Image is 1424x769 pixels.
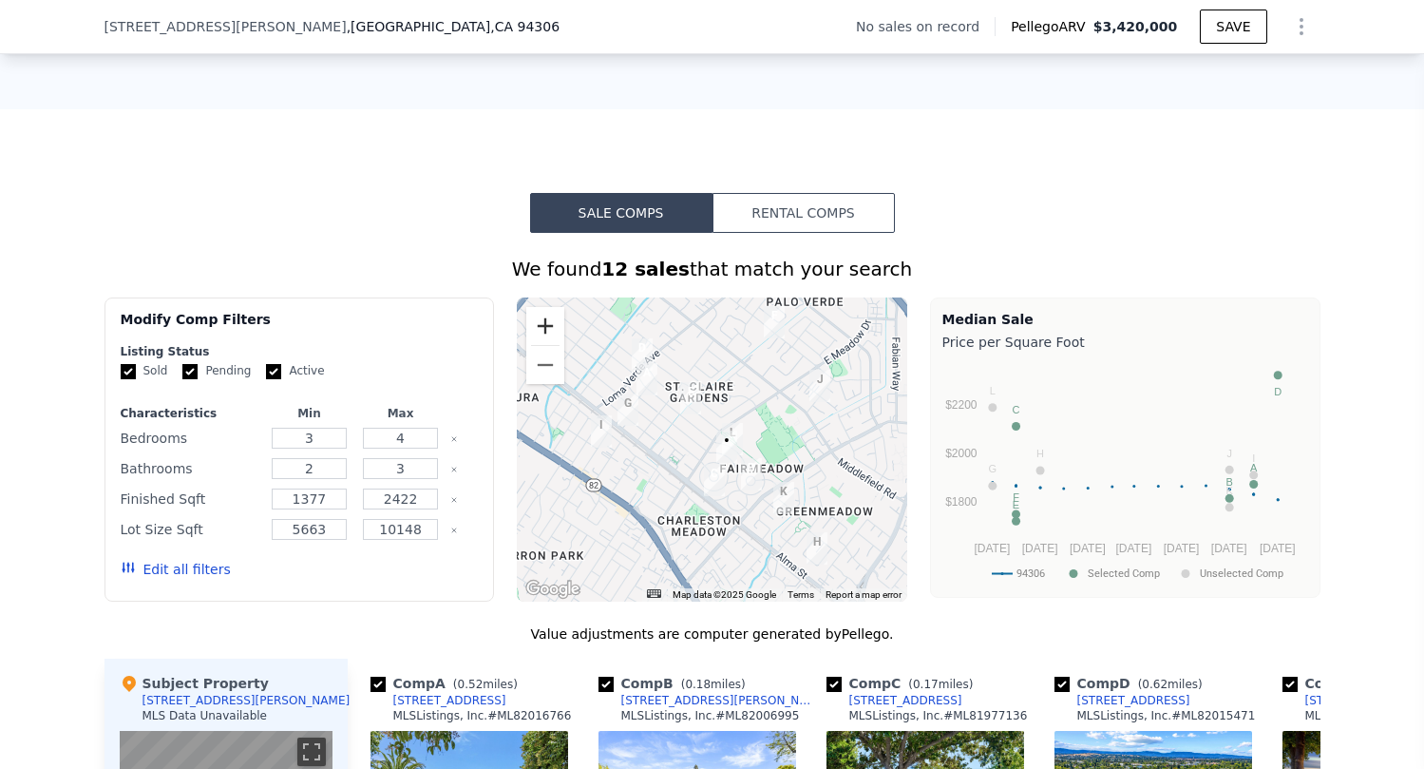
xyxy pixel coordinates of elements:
text: [DATE] [1210,542,1246,555]
div: 3638 Bryant St [716,431,737,463]
div: Value adjustments are computer generated by Pellego . [104,625,1320,644]
div: MLSListings, Inc. # ML82015471 [1077,708,1256,723]
label: Active [266,363,324,379]
div: 3402 Waverley St [680,382,701,414]
span: 0.62 [1142,678,1168,691]
div: We found that match your search [104,256,1320,282]
a: [STREET_ADDRESS] [1282,693,1418,708]
text: G [988,463,997,474]
div: 20 Roosevelt Cir [704,464,725,496]
strong: 12 sales [601,258,690,280]
button: Clear [450,466,458,473]
button: Clear [450,435,458,443]
div: 3224 Emerson St [617,394,638,426]
text: [DATE] [1259,542,1295,555]
a: [STREET_ADDRESS] [370,693,506,708]
div: Characteristics [121,406,260,421]
input: Sold [121,364,136,379]
div: Lot Size Sqft [121,516,260,543]
span: , [GEOGRAPHIC_DATA] [347,17,560,36]
text: C [1012,404,1019,415]
button: Toggle fullscreen view [297,738,326,766]
div: Subject Property [120,674,269,693]
span: ( miles) [901,678,980,691]
span: ( miles) [446,678,525,691]
button: Keyboard shortcuts [647,589,660,598]
div: 265 Wilton Ave [591,415,612,448]
span: , CA 94306 [490,19,560,34]
span: 0.17 [913,678,939,691]
span: 0.18 [685,678,711,691]
div: Comp B [598,674,753,693]
button: Show Options [1282,8,1320,46]
div: Comp D [1054,674,1210,693]
button: Clear [450,496,458,504]
span: Pellego ARV [1011,17,1093,36]
div: 4073 Ben Lomond Dr [807,532,827,565]
div: [STREET_ADDRESS] [849,693,962,708]
div: Finished Sqft [121,486,260,512]
div: [STREET_ADDRESS][PERSON_NAME] [142,693,351,708]
a: [STREET_ADDRESS] [1054,693,1190,708]
div: 3726 Carlson Cir [741,458,762,490]
div: Bathrooms [121,455,260,482]
div: Min [267,406,351,421]
a: Terms (opens in new tab) [788,589,814,600]
div: 3160 Waverley St [632,338,653,371]
button: SAVE [1200,10,1266,44]
text: [DATE] [974,542,1010,555]
div: [STREET_ADDRESS] [1077,693,1190,708]
div: Bedrooms [121,425,260,452]
text: K [1225,485,1233,496]
div: 795 Stone Ln [764,306,785,338]
span: ( miles) [674,678,753,691]
button: Rental Comps [712,193,895,233]
span: [STREET_ADDRESS][PERSON_NAME] [104,17,347,36]
div: A chart. [942,356,1308,593]
text: [DATE] [1021,542,1057,555]
div: No sales on record [856,17,995,36]
div: MLSListings, Inc. # ML81977136 [849,708,1028,723]
text: A [1250,462,1258,473]
button: Clear [450,527,458,534]
div: MLSListings, Inc. # ML82006995 [621,708,800,723]
div: MLS Data Unavailable [142,708,268,723]
text: [DATE] [1115,542,1151,555]
text: $2000 [945,447,978,460]
span: Map data ©2025 Google [673,589,776,600]
button: Edit all filters [121,560,231,579]
div: Comp A [370,674,525,693]
div: [STREET_ADDRESS][PERSON_NAME] [621,693,819,708]
div: 3865 Mumford Pl [773,482,794,514]
text: D [1274,386,1282,397]
input: Active [266,364,281,379]
text: Unselected Comp [1200,567,1283,580]
div: MLSListings, Inc. # ML82016766 [393,708,572,723]
text: Selected Comp [1088,567,1160,580]
div: 3634 South Ct [722,423,743,455]
span: 0.52 [458,678,484,691]
div: [STREET_ADDRESS] [1305,693,1418,708]
text: B [1225,476,1232,488]
a: [STREET_ADDRESS] [826,693,962,708]
text: 94306 [1016,567,1045,580]
div: 3210 South Ct [636,363,657,395]
text: J [1226,448,1232,459]
div: Listing Status [121,344,479,359]
span: $3,420,000 [1093,19,1178,34]
a: Open this area in Google Maps (opens a new window) [522,577,584,602]
span: ( miles) [1130,678,1210,691]
text: [DATE] [1163,542,1199,555]
div: Price per Square Foot [942,329,1308,356]
button: Sale Comps [530,193,712,233]
text: $2200 [945,398,978,412]
div: [STREET_ADDRESS] [393,693,506,708]
text: E [1012,499,1018,510]
text: $1800 [945,495,978,509]
input: Pending [182,364,198,379]
text: F [1013,491,1019,503]
div: 3810 Grove Ave [809,370,830,402]
text: [DATE] [1069,542,1105,555]
div: Comp C [826,674,981,693]
text: H [1036,448,1044,459]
